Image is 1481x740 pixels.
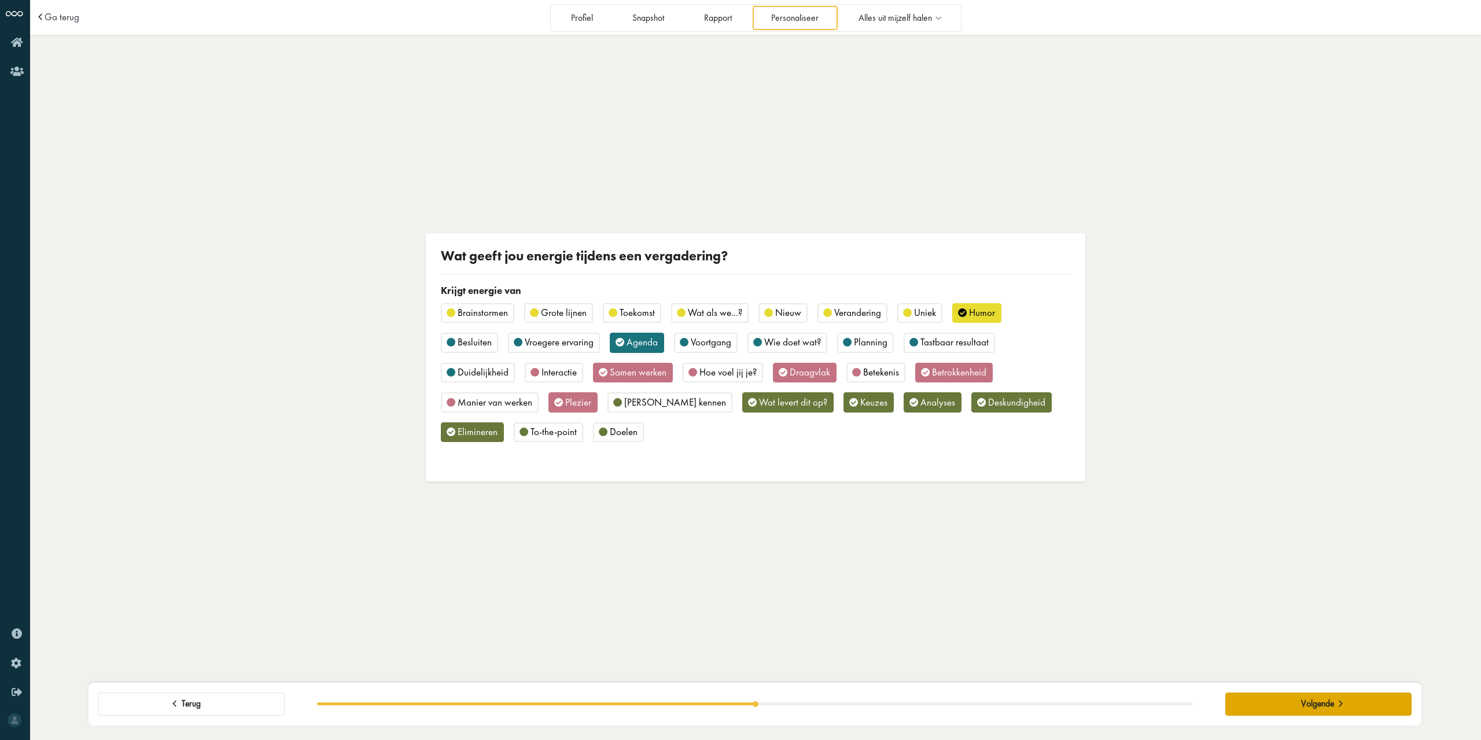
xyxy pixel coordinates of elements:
[920,396,955,408] span: Analyses
[441,284,1071,298] div: Krijgt energie van
[988,396,1045,408] span: Deskundigheid
[790,366,830,378] span: Draagvlak
[458,366,509,378] span: Duidelijkheid
[932,366,986,378] span: Betrokkenheid
[541,306,587,319] span: Grote lijnen
[610,366,666,378] span: Samen werken
[914,306,936,319] span: Uniek
[834,306,881,319] span: Verandering
[839,6,959,30] a: Alles uit mijzelf halen
[541,366,577,378] span: Interactie
[98,693,285,716] button: Terug
[854,336,887,348] span: Planning
[764,336,821,348] span: Wie doet wat?
[688,306,742,319] span: Wat als we...?
[1301,698,1334,709] span: Volgende
[699,366,757,378] span: Hoe voel jij je?
[863,366,899,378] span: Betekenis
[860,396,887,408] span: Keuzes
[525,336,594,348] span: Vroegere ervaring
[45,12,79,22] a: Ga terug
[759,396,827,408] span: Wat levert dit op?
[627,336,658,348] span: Agenda
[530,425,577,438] span: To-the-point
[458,306,508,319] span: Brainstormen
[691,336,731,348] span: Voortgang
[775,306,801,319] span: Nieuw
[920,336,989,348] span: Tastbaar resultaat
[565,396,591,408] span: Plezier
[624,396,726,408] span: [PERSON_NAME] kennen
[859,13,932,23] span: Alles uit mijzelf halen
[610,425,638,438] span: Doelen
[552,6,611,30] a: Profiel
[753,6,838,30] a: Personaliseer
[1225,693,1412,716] button: Volgende
[458,396,532,408] span: Manier van werken
[620,306,655,319] span: Toekomst
[458,336,492,348] span: Besluiten
[614,6,683,30] a: Snapshot
[182,698,201,709] span: Terug
[969,306,995,319] span: Humor
[458,425,498,438] span: Elimineren
[685,6,750,30] a: Rapport
[441,248,1071,264] div: Wat geeft jou energie tijdens een vergadering?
